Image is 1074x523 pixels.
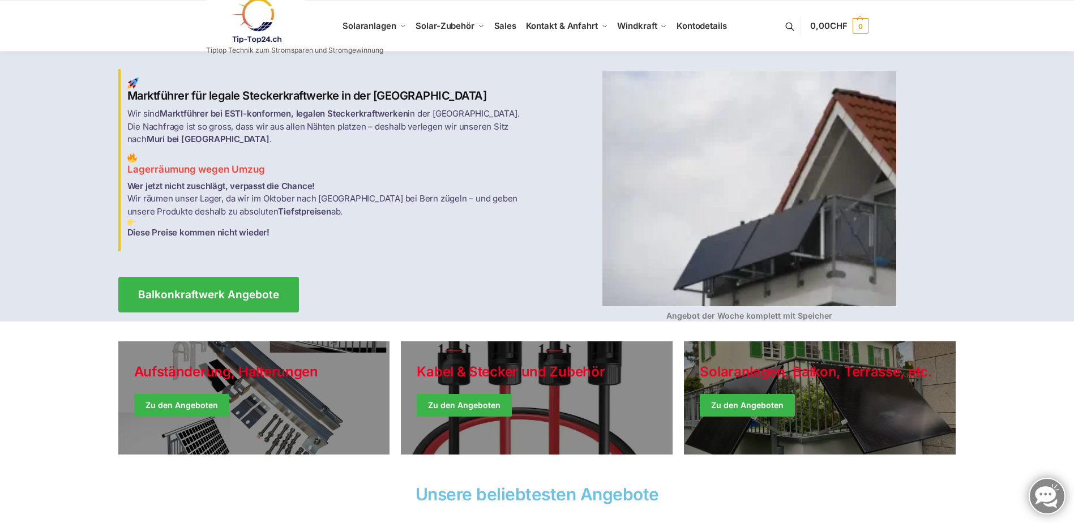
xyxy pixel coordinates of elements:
span: Kontakt & Anfahrt [526,20,598,31]
a: Holiday Style [118,341,390,455]
span: 0,00 [810,20,847,31]
strong: Tiefstpreisen [278,206,331,217]
h2: Marktführer für legale Steckerkraftwerke in der [GEOGRAPHIC_DATA] [127,78,530,103]
strong: Marktführer bei ESTI-konformen, legalen Steckerkraftwerken [160,108,408,119]
span: Balkonkraftwerk Angebote [138,289,279,300]
span: Kontodetails [677,20,727,31]
a: Winter Jackets [684,341,956,455]
p: Wir räumen unser Lager, da wir im Oktober nach [GEOGRAPHIC_DATA] bei Bern zügeln – und geben unse... [127,180,530,239]
span: CHF [830,20,848,31]
a: Kontakt & Anfahrt [521,1,613,52]
img: Balkon-Terrassen-Kraftwerke 1 [127,78,139,89]
span: Solar-Zubehör [416,20,474,31]
a: Holiday Style [401,341,673,455]
span: Windkraft [617,20,657,31]
a: Sales [489,1,521,52]
a: Balkonkraftwerk Angebote [118,277,299,312]
a: Windkraft [613,1,672,52]
strong: Angebot der Woche komplett mit Speicher [666,311,832,320]
img: Balkon-Terrassen-Kraftwerke 2 [127,153,137,162]
img: Balkon-Terrassen-Kraftwerke 4 [602,71,896,306]
a: Solar-Zubehör [411,1,489,52]
h2: Unsere beliebtesten Angebote [118,486,956,503]
h3: Lagerräumung wegen Umzug [127,153,530,177]
strong: Diese Preise kommen nicht wieder! [127,227,269,238]
strong: Wer jetzt nicht zuschlägt, verpasst die Chance! [127,181,315,191]
p: Wir sind in der [GEOGRAPHIC_DATA]. Die Nachfrage ist so gross, dass wir aus allen Nähten platzen ... [127,108,530,146]
a: 0,00CHF 0 [810,9,868,43]
a: Kontodetails [672,1,731,52]
span: 0 [853,18,868,34]
span: Solaranlagen [343,20,396,31]
img: Balkon-Terrassen-Kraftwerke 3 [127,218,136,226]
span: Sales [494,20,517,31]
p: Tiptop Technik zum Stromsparen und Stromgewinnung [206,47,383,54]
strong: Muri bei [GEOGRAPHIC_DATA] [147,134,269,144]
